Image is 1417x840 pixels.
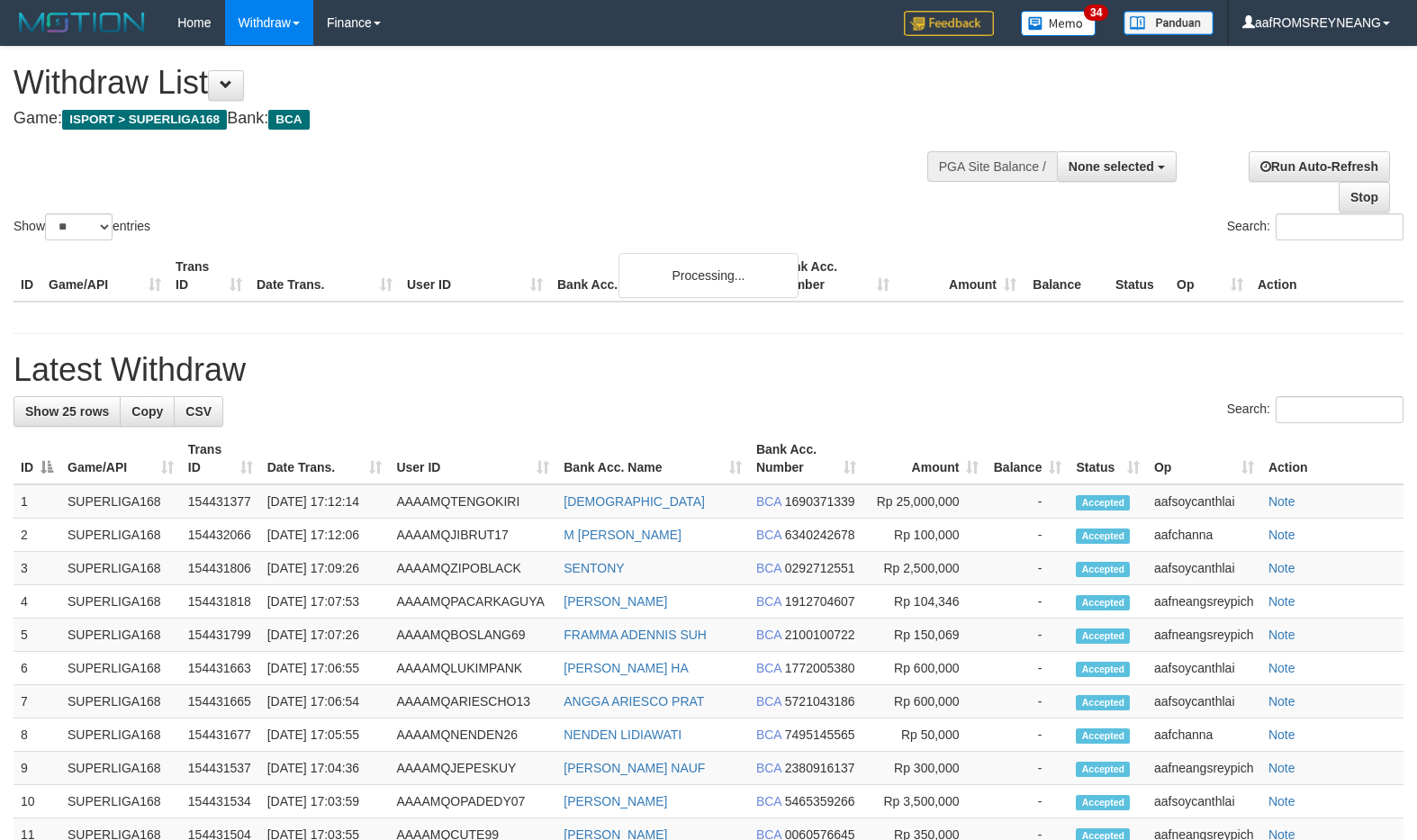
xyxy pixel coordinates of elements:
td: aafchanna [1147,519,1261,552]
th: Bank Acc. Number: activate to sort column ascending [749,433,863,484]
span: Copy 1690371339 to clipboard [785,494,855,509]
button: None selected [1057,151,1177,182]
span: Copy 6340242678 to clipboard [785,528,855,542]
a: M [PERSON_NAME] [564,528,681,542]
a: Note [1268,794,1295,808]
span: Accepted [1076,595,1130,610]
td: Rp 150,069 [863,619,986,652]
td: [DATE] 17:07:26 [260,619,390,652]
td: aafneangsreypich [1147,752,1261,785]
h1: Withdraw List [14,65,926,101]
td: Rp 600,000 [863,685,986,718]
img: Feedback.jpg [904,11,994,36]
span: Accepted [1076,795,1130,810]
th: Status: activate to sort column ascending [1069,433,1147,484]
span: BCA [756,661,781,675]
h4: Game: Bank: [14,110,926,128]
th: ID [14,250,41,302]
th: Trans ID [168,250,249,302]
td: 8 [14,718,60,752]
td: - [986,619,1069,652]
td: 3 [14,552,60,585]
span: Accepted [1076,762,1130,777]
td: [DATE] 17:12:14 [260,484,390,519]
td: Rp 50,000 [863,718,986,752]
a: [PERSON_NAME] HA [564,661,688,675]
a: SENTONY [564,561,624,575]
img: panduan.png [1124,11,1214,35]
td: 154431537 [181,752,260,785]
td: - [986,519,1069,552]
td: - [986,484,1069,519]
td: - [986,652,1069,685]
td: - [986,552,1069,585]
td: SUPERLIGA168 [60,685,181,718]
a: Note [1268,628,1295,642]
span: BCA [756,628,781,642]
td: SUPERLIGA168 [60,652,181,685]
td: AAAAMQARIESCHO13 [389,685,556,718]
span: BCA [756,494,781,509]
a: [PERSON_NAME] [564,794,667,808]
td: [DATE] 17:06:55 [260,652,390,685]
a: Note [1268,694,1295,709]
td: 1 [14,484,60,519]
span: BCA [268,110,309,130]
a: Copy [120,396,175,427]
td: [DATE] 17:05:55 [260,718,390,752]
a: Note [1268,528,1295,542]
td: - [986,752,1069,785]
th: Amount: activate to sort column ascending [863,433,986,484]
td: Rp 300,000 [863,752,986,785]
span: Copy 2100100722 to clipboard [785,628,855,642]
th: Game/API [41,250,168,302]
th: Status [1108,250,1169,302]
td: Rp 600,000 [863,652,986,685]
td: Rp 104,346 [863,585,986,619]
div: Processing... [618,253,799,298]
th: Bank Acc. Name: activate to sort column ascending [556,433,749,484]
span: Copy 7495145565 to clipboard [785,727,855,742]
td: [DATE] 17:12:06 [260,519,390,552]
td: 9 [14,752,60,785]
td: Rp 2,500,000 [863,552,986,585]
td: 2 [14,519,60,552]
input: Search: [1276,213,1403,240]
th: Action [1261,433,1403,484]
td: SUPERLIGA168 [60,718,181,752]
td: 154431377 [181,484,260,519]
label: Search: [1227,396,1403,423]
span: Copy 5465359266 to clipboard [785,794,855,808]
td: 154432066 [181,519,260,552]
td: [DATE] 17:07:53 [260,585,390,619]
a: ANGGA ARIESCO PRAT [564,694,704,709]
span: Accepted [1076,662,1130,677]
th: User ID [400,250,550,302]
td: - [986,585,1069,619]
span: BCA [756,761,781,775]
a: Stop [1339,182,1390,212]
td: 4 [14,585,60,619]
label: Search: [1227,213,1403,240]
th: Trans ID: activate to sort column ascending [181,433,260,484]
td: 154431799 [181,619,260,652]
input: Search: [1276,396,1403,423]
a: Run Auto-Refresh [1249,151,1390,182]
td: 154431818 [181,585,260,619]
span: BCA [756,794,781,808]
td: 154431663 [181,652,260,685]
span: Copy [131,404,163,419]
div: PGA Site Balance / [927,151,1057,182]
td: aafsoycanthlai [1147,484,1261,519]
td: AAAAMQZIPOBLACK [389,552,556,585]
span: CSV [185,404,212,419]
img: MOTION_logo.png [14,9,150,36]
td: SUPERLIGA168 [60,785,181,818]
th: User ID: activate to sort column ascending [389,433,556,484]
td: SUPERLIGA168 [60,552,181,585]
td: 5 [14,619,60,652]
a: Note [1268,727,1295,742]
span: Accepted [1076,628,1130,644]
td: [DATE] 17:09:26 [260,552,390,585]
span: BCA [756,594,781,609]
